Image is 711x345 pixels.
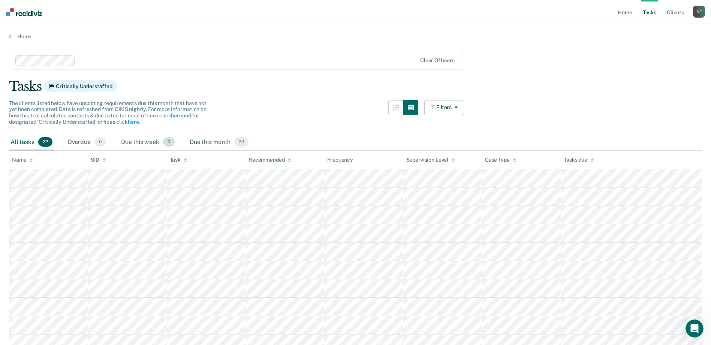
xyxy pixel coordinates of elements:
[686,319,704,337] iframe: Intercom live chat
[6,165,144,187] div: Rajan says…
[6,165,87,181] div: gotcha, confirming reciept
[129,243,141,255] button: Send a message…
[12,22,117,37] div: The team will be back 🕒
[38,137,52,147] span: 22
[12,246,18,252] button: Emoji picker
[424,100,464,115] button: Filters
[46,150,60,155] b: Rajan
[27,118,144,142] div: Same with [PERSON_NAME], her office visit was done [DATE]
[564,157,594,163] div: Tasks due
[188,134,250,151] div: Due this month20
[36,149,44,156] img: Profile image for Rajan
[6,187,144,198] div: [DATE]
[234,137,248,147] span: 20
[128,119,139,125] a: here
[693,6,705,18] div: A F
[163,137,175,147] span: 0
[6,198,123,243] div: Hi [PERSON_NAME], Ive started a ticket and our team is looking into this issue to get it fixed. I...
[36,246,42,252] button: Upload attachment
[248,157,291,163] div: Recommended
[12,157,33,163] div: Name
[21,4,33,16] img: Profile image for Rajan
[91,157,106,163] div: SID
[132,3,145,16] div: Close
[9,79,702,94] div: Tasks
[117,3,132,17] button: Home
[6,230,144,243] textarea: Message…
[94,137,106,147] span: 0
[12,202,117,239] div: Hi [PERSON_NAME], Ive started a ticket and our team is looking into this issue to get it fixed. I...
[6,118,144,148] div: Alyssa says…
[36,4,53,9] h1: Rajan
[18,30,48,36] b: In 2 hours
[46,149,114,156] div: joined the conversation
[27,87,144,118] div: [PERSON_NAME] had an office visit done on [DATE] but is still showing he is due
[9,33,702,40] a: Home
[170,157,187,163] div: Task
[33,91,138,113] div: [PERSON_NAME] had an office visit done on [DATE] but is still showing he is due
[6,148,144,165] div: Rajan says…
[420,57,455,64] div: Clear officers
[9,134,54,151] div: All tasks22
[44,80,117,92] span: Critically Understaffed
[171,112,182,118] a: here
[120,134,176,151] div: Due this week0
[6,47,144,86] div: Alyssa says…
[12,169,81,177] div: gotcha, confirming reciept
[406,157,455,163] div: Supervision Level
[9,100,207,125] span: The clients listed below have upcoming requirements due this month that have not yet been complet...
[6,87,144,118] div: Alyssa says…
[33,123,138,137] div: Same with [PERSON_NAME], her office visit was done [DATE]
[693,6,705,18] button: AF
[6,198,144,257] div: Rajan says…
[27,47,144,85] div: [PERSON_NAME] is low supervision and is only due for a home visit this month, but is showing he n...
[485,157,516,163] div: Case Type
[327,157,353,163] div: Frequency
[33,52,138,81] div: [PERSON_NAME] is low supervision and is only due for a home visit this month, but is showing he n...
[66,134,108,151] div: Overdue0
[6,8,42,16] img: Recidiviz
[36,9,70,17] p: Active 3h ago
[24,246,30,252] button: Gif picker
[5,3,19,17] button: go back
